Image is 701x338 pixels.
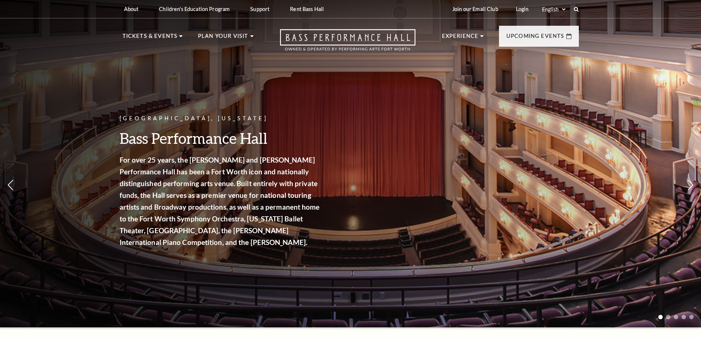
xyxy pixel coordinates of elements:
[120,114,322,123] p: [GEOGRAPHIC_DATA], [US_STATE]
[290,6,324,12] p: Rent Bass Hall
[124,6,139,12] p: About
[506,32,564,45] p: Upcoming Events
[159,6,230,12] p: Children's Education Program
[442,32,479,45] p: Experience
[120,156,320,246] strong: For over 25 years, the [PERSON_NAME] and [PERSON_NAME] Performance Hall has been a Fort Worth ico...
[250,6,269,12] p: Support
[123,32,178,45] p: Tickets & Events
[120,129,322,147] h3: Bass Performance Hall
[198,32,248,45] p: Plan Your Visit
[541,6,567,13] select: Select:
